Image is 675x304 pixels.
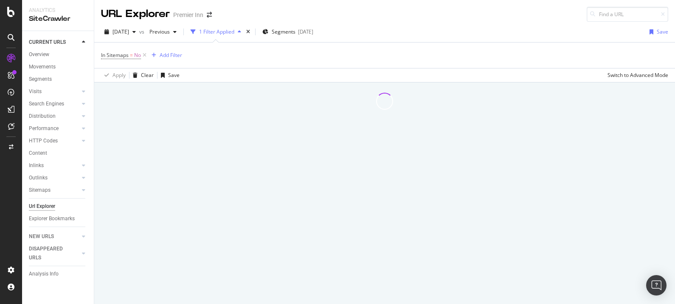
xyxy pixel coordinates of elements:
[29,244,72,262] div: DISAPPEARED URLS
[272,28,295,35] span: Segments
[29,232,54,241] div: NEW URLS
[29,50,88,59] a: Overview
[146,28,170,35] span: Previous
[29,214,88,223] a: Explorer Bookmarks
[607,71,668,79] div: Switch to Advanced Mode
[646,275,667,295] div: Open Intercom Messenger
[139,28,146,35] span: vs
[29,149,88,158] a: Content
[148,50,182,60] button: Add Filter
[160,51,182,59] div: Add Filter
[101,7,170,21] div: URL Explorer
[29,112,79,121] a: Distribution
[101,68,126,82] button: Apply
[207,12,212,18] div: arrow-right-arrow-left
[29,7,87,14] div: Analytics
[134,49,141,61] span: No
[157,68,180,82] button: Save
[587,7,668,22] input: Find a URL
[141,71,154,79] div: Clear
[168,71,180,79] div: Save
[29,232,79,241] a: NEW URLS
[29,161,79,170] a: Inlinks
[29,202,88,211] a: Url Explorer
[29,75,88,84] a: Segments
[604,68,668,82] button: Switch to Advanced Mode
[29,186,79,195] a: Sitemaps
[29,38,66,47] div: CURRENT URLS
[146,25,180,39] button: Previous
[29,99,79,108] a: Search Engines
[29,161,44,170] div: Inlinks
[298,28,313,35] div: [DATE]
[29,186,51,195] div: Sitemaps
[101,25,139,39] button: [DATE]
[187,25,245,39] button: 1 Filter Applied
[101,51,129,59] span: In Sitemaps
[29,50,49,59] div: Overview
[29,63,88,71] a: Movements
[29,87,79,96] a: Visits
[130,51,133,59] span: =
[29,14,87,24] div: SiteCrawler
[29,63,56,71] div: Movements
[29,270,88,278] a: Analysis Info
[259,25,317,39] button: Segments[DATE]
[29,202,55,211] div: Url Explorer
[29,136,58,145] div: HTTP Codes
[646,25,668,39] button: Save
[29,149,47,158] div: Content
[29,87,42,96] div: Visits
[245,28,252,36] div: times
[29,270,59,278] div: Analysis Info
[29,75,52,84] div: Segments
[173,11,203,19] div: Premier Inn
[29,38,79,47] a: CURRENT URLS
[29,112,56,121] div: Distribution
[29,244,79,262] a: DISAPPEARED URLS
[29,214,75,223] div: Explorer Bookmarks
[29,173,48,182] div: Outlinks
[29,173,79,182] a: Outlinks
[29,124,59,133] div: Performance
[112,28,129,35] span: 2025 Sep. 8th
[112,71,126,79] div: Apply
[199,28,234,35] div: 1 Filter Applied
[29,124,79,133] a: Performance
[129,68,154,82] button: Clear
[29,99,64,108] div: Search Engines
[657,28,668,35] div: Save
[29,136,79,145] a: HTTP Codes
